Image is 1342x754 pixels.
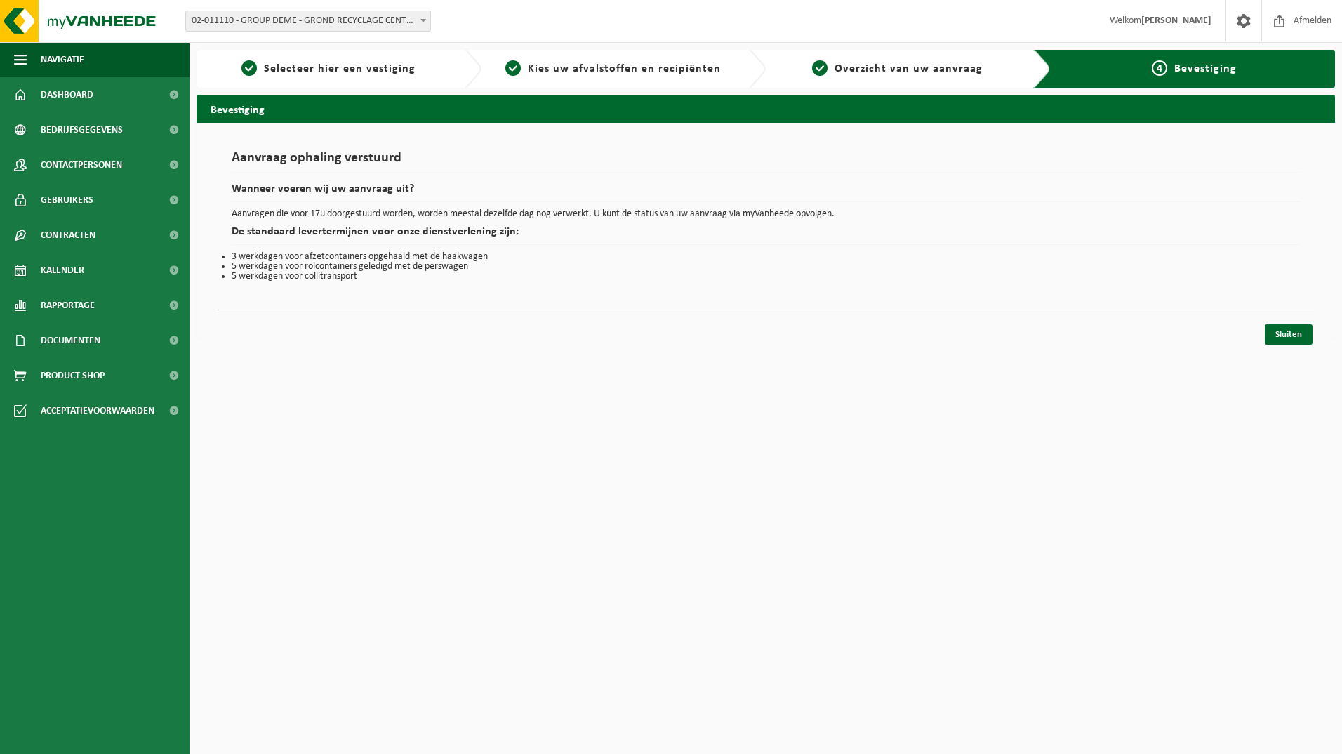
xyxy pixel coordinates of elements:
[41,288,95,323] span: Rapportage
[41,393,154,428] span: Acceptatievoorwaarden
[241,60,257,76] span: 1
[232,272,1300,282] li: 5 werkdagen voor collitransport
[186,11,430,31] span: 02-011110 - GROUP DEME - GROND RECYCLAGE CENTRUM - KALLO - KALLO
[835,63,983,74] span: Overzicht van uw aanvraag
[232,252,1300,262] li: 3 werkdagen voor afzetcontainers opgehaald met de haakwagen
[232,183,1300,202] h2: Wanneer voeren wij uw aanvraag uit?
[505,60,521,76] span: 2
[773,60,1023,77] a: 3Overzicht van uw aanvraag
[1141,15,1211,26] strong: [PERSON_NAME]
[41,218,95,253] span: Contracten
[1152,60,1167,76] span: 4
[1265,324,1313,345] a: Sluiten
[528,63,721,74] span: Kies uw afvalstoffen en recipiënten
[41,323,100,358] span: Documenten
[264,63,416,74] span: Selecteer hier een vestiging
[41,183,93,218] span: Gebruikers
[41,358,105,393] span: Product Shop
[41,253,84,288] span: Kalender
[204,60,453,77] a: 1Selecteer hier een vestiging
[1174,63,1237,74] span: Bevestiging
[185,11,431,32] span: 02-011110 - GROUP DEME - GROND RECYCLAGE CENTRUM - KALLO - KALLO
[232,226,1300,245] h2: De standaard levertermijnen voor onze dienstverlening zijn:
[232,151,1300,173] h1: Aanvraag ophaling verstuurd
[812,60,828,76] span: 3
[232,262,1300,272] li: 5 werkdagen voor rolcontainers geledigd met de perswagen
[489,60,738,77] a: 2Kies uw afvalstoffen en recipiënten
[41,77,93,112] span: Dashboard
[41,147,122,183] span: Contactpersonen
[41,112,123,147] span: Bedrijfsgegevens
[197,95,1335,122] h2: Bevestiging
[41,42,84,77] span: Navigatie
[232,209,1300,219] p: Aanvragen die voor 17u doorgestuurd worden, worden meestal dezelfde dag nog verwerkt. U kunt de s...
